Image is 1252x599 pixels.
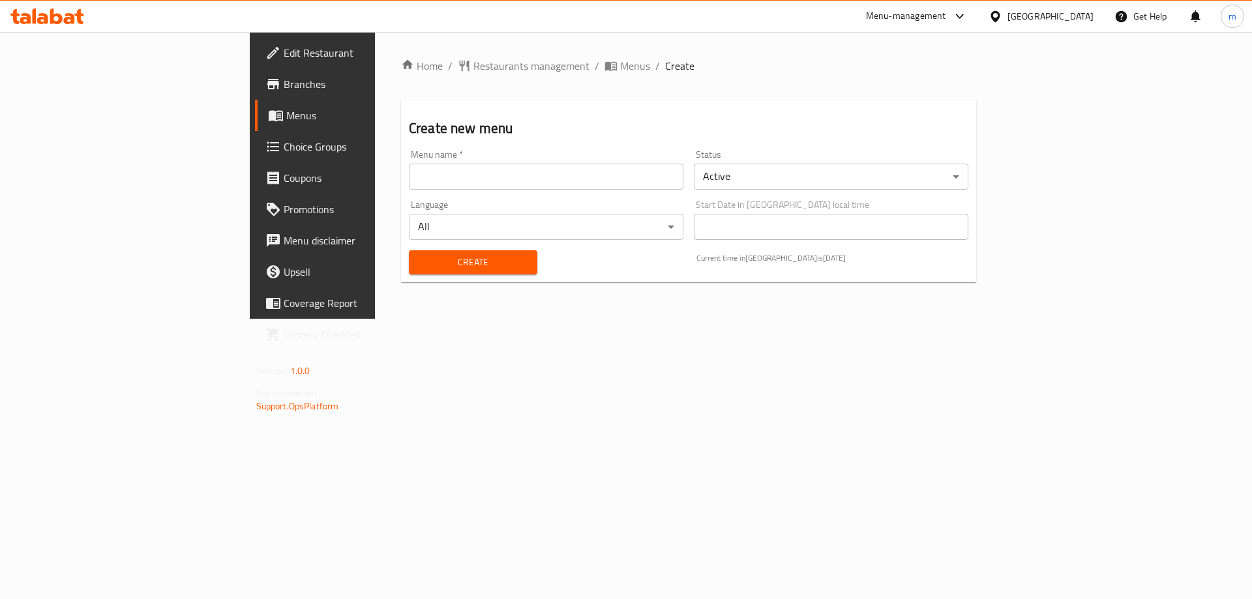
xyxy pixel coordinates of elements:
span: Promotions [284,201,449,217]
span: Upsell [284,264,449,280]
a: Menu disclaimer [255,225,459,256]
a: Upsell [255,256,459,287]
span: Create [665,58,694,74]
a: Coupons [255,162,459,194]
span: Restaurants management [473,58,589,74]
span: Version: [256,362,288,379]
a: Branches [255,68,459,100]
a: Support.OpsPlatform [256,398,339,415]
span: Create [419,254,527,270]
span: Edit Restaurant [284,45,449,61]
span: Menus [620,58,650,74]
a: Menus [604,58,650,74]
div: [GEOGRAPHIC_DATA] [1007,9,1094,23]
div: All [409,214,683,240]
span: Coverage Report [284,295,449,311]
input: Please enter Menu name [409,164,683,190]
span: Get support on: [256,385,316,402]
button: Create [409,250,537,274]
span: Coupons [284,170,449,186]
a: Edit Restaurant [255,37,459,68]
span: Menus [286,108,449,123]
span: m [1229,9,1236,23]
li: / [595,58,599,74]
li: / [655,58,660,74]
span: 1.0.0 [290,362,310,379]
span: Grocery Checklist [284,327,449,342]
span: Choice Groups [284,139,449,154]
nav: breadcrumb [401,58,976,74]
a: Promotions [255,194,459,225]
a: Coverage Report [255,287,459,319]
a: Restaurants management [458,58,589,74]
div: Menu-management [866,8,946,24]
a: Grocery Checklist [255,319,459,350]
p: Current time in [GEOGRAPHIC_DATA] is [DATE] [696,252,968,264]
span: Menu disclaimer [284,233,449,248]
span: Branches [284,76,449,92]
a: Choice Groups [255,131,459,162]
div: Active [694,164,968,190]
h2: Create new menu [409,119,968,138]
a: Menus [255,100,459,131]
